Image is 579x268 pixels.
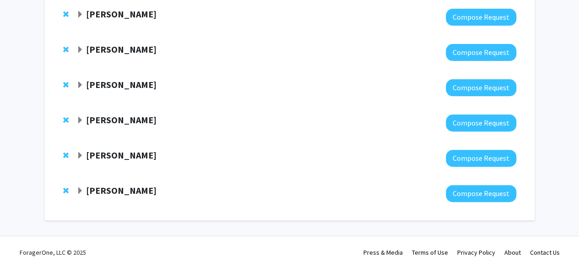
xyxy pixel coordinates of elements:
strong: [PERSON_NAME] [86,8,157,20]
button: Compose Request to Pamela Brown [446,115,516,131]
a: Contact Us [530,248,560,257]
strong: [PERSON_NAME] [86,44,157,55]
a: About [504,248,521,257]
span: Expand Bill Folk Bookmark [76,82,84,89]
strong: [PERSON_NAME] [86,149,157,161]
span: Expand Ramji K. Bhandari Bookmark [76,187,84,195]
span: Expand Antje Heese Bookmark [76,46,84,54]
span: Remove Sue Boren from bookmarks [63,152,69,159]
button: Compose Request to Bill Folk [446,79,516,96]
a: Press & Media [363,248,403,257]
span: Remove Ramji K. Bhandari from bookmarks [63,187,69,194]
strong: [PERSON_NAME] [86,79,157,90]
strong: [PERSON_NAME] [86,185,157,196]
a: Terms of Use [412,248,448,257]
iframe: Chat [7,227,39,261]
span: Expand Pamela Brown Bookmark [76,117,84,124]
span: Expand Sue Boren Bookmark [76,152,84,159]
span: Remove Pamela Brown from bookmarks [63,116,69,124]
button: Compose Request to Ramji K. Bhandari [446,185,516,202]
button: Compose Request to Roger Fales [446,9,516,26]
button: Compose Request to Antje Heese [446,44,516,61]
span: Expand Roger Fales Bookmark [76,11,84,18]
a: Privacy Policy [457,248,495,257]
button: Compose Request to Sue Boren [446,150,516,167]
strong: [PERSON_NAME] [86,114,157,126]
span: Remove Antje Heese from bookmarks [63,46,69,53]
span: Remove Bill Folk from bookmarks [63,81,69,88]
span: Remove Roger Fales from bookmarks [63,11,69,18]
